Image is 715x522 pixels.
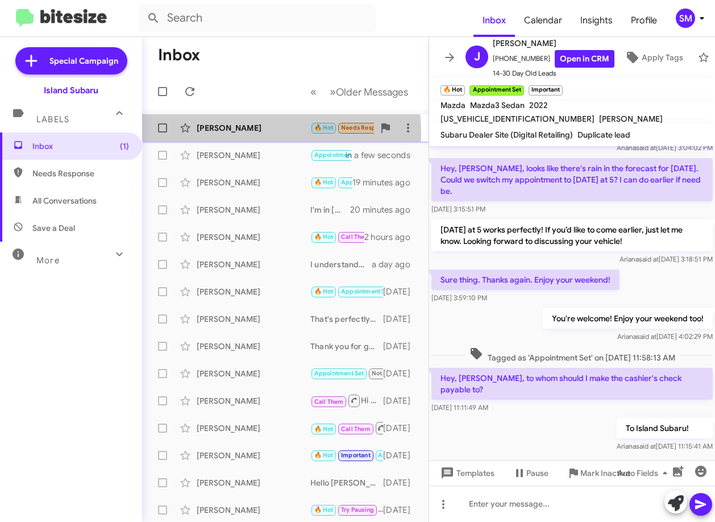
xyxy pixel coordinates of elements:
[617,143,713,152] span: Ariana [DATE] 3:04:02 PM
[310,367,383,380] div: Thank you
[49,55,118,67] span: Special Campaign
[622,4,666,37] a: Profile
[197,286,310,297] div: [PERSON_NAME]
[383,368,419,379] div: [DATE]
[440,100,465,110] span: Mazda
[310,285,383,298] div: Ok
[330,85,336,99] span: »
[383,450,419,461] div: [DATE]
[431,158,713,201] p: Hey, [PERSON_NAME], looks like there's rain in the forecast for [DATE]. Could we switch my appoin...
[310,313,383,325] div: That's perfectly fine! We can accommodate her schedule. Would [DATE] work better?
[431,403,488,412] span: [DATE] 11:11:49 AM
[383,422,419,434] div: [DATE]
[383,477,419,488] div: [DATE]
[440,85,465,96] small: 🔥 Hot
[617,442,713,450] span: Ariana [DATE] 11:15:41 AM
[341,233,371,241] span: Call Them
[383,313,419,325] div: [DATE]
[637,332,656,341] span: said at
[197,422,310,434] div: [PERSON_NAME]
[351,150,419,161] div: in a few seconds
[197,395,310,407] div: [PERSON_NAME]
[383,395,419,407] div: [DATE]
[515,4,571,37] a: Calendar
[438,463,494,483] span: Templates
[617,463,672,483] span: Auto Fields
[197,204,310,216] div: [PERSON_NAME]
[364,231,419,243] div: 2 hours ago
[310,85,317,99] span: «
[138,5,376,32] input: Search
[314,179,334,186] span: 🔥 Hot
[608,463,681,483] button: Auto Fields
[431,205,485,213] span: [DATE] 3:15:51 PM
[341,425,371,433] span: Call Them
[558,463,639,483] button: Mark Inactive
[580,463,630,483] span: Mark Inactive
[314,451,334,459] span: 🔥 Hot
[310,421,383,435] div: Sounds great! Just let me know when you're ready, and we can set up a time.
[639,255,659,263] span: said at
[314,425,334,433] span: 🔥 Hot
[473,4,515,37] a: Inbox
[614,47,692,68] button: Apply Tags
[341,506,374,513] span: Try Pausing
[197,477,310,488] div: [PERSON_NAME]
[197,231,310,243] div: [PERSON_NAME]
[120,140,129,152] span: (1)
[470,100,525,110] span: Mazda3 Sedan
[197,313,310,325] div: [PERSON_NAME]
[529,100,548,110] span: 2022
[32,222,75,234] span: Save a Deal
[431,219,713,251] p: [DATE] at 5 works perfectly! If you’d like to come earlier, just let me know. Looking forward to ...
[431,368,713,400] p: Hey, [PERSON_NAME], to whom should I make the cashier's check payable to?
[617,418,713,438] p: To Island Subaru!
[493,36,614,50] span: [PERSON_NAME]
[636,442,656,450] span: said at
[314,233,334,241] span: 🔥 Hot
[383,341,419,352] div: [DATE]
[314,506,334,513] span: 🔥 Hot
[642,47,683,68] span: Apply Tags
[44,85,98,96] div: Island Subaru
[383,504,419,516] div: [DATE]
[666,9,702,28] button: SM
[158,46,200,64] h1: Inbox
[372,259,419,270] div: a day ago
[314,398,344,405] span: Call Them
[599,114,663,124] span: [PERSON_NAME]
[429,463,504,483] button: Templates
[310,121,374,134] div: En donde
[493,68,614,79] span: 14-30 Day Old Leads
[310,230,364,243] div: Of course! We are located at [STREET_ADDRESS].
[32,140,129,152] span: Inbox
[543,308,713,329] p: You're welcome! Enjoy your weekend too!
[314,288,334,295] span: 🔥 Hot
[32,168,129,179] span: Needs Response
[310,148,351,161] div: You're welcome! If you have any questions or need assistance in the future, feel free to reach ou...
[15,47,127,74] a: Special Campaign
[431,293,487,302] span: [DATE] 3:59:10 PM
[310,341,383,352] div: Thank you for getting back to me. I will update my records.
[310,503,383,516] div: Hello [PERSON_NAME]! It's [PERSON_NAME] with Island Subaru. Just wanted to check in with you. I h...
[197,450,310,461] div: [PERSON_NAME]
[197,177,310,188] div: [PERSON_NAME]
[304,80,323,103] button: Previous
[571,4,622,37] a: Insights
[474,48,480,66] span: J
[529,85,563,96] small: Important
[310,176,352,189] div: To Island Subaru!
[577,130,630,140] span: Duplicate lead
[310,477,383,488] div: Hello [PERSON_NAME]! It's [PERSON_NAME] at [GEOGRAPHIC_DATA]. I wanted to check in with you and l...
[197,122,310,134] div: [PERSON_NAME]
[555,50,614,68] a: Open in CRM
[378,451,428,459] span: Appointment Set
[310,449,383,462] div: No problem!
[504,463,558,483] button: Pause
[526,463,548,483] span: Pause
[341,124,389,131] span: Needs Response
[493,50,614,68] span: [PHONE_NUMBER]
[197,150,310,161] div: [PERSON_NAME]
